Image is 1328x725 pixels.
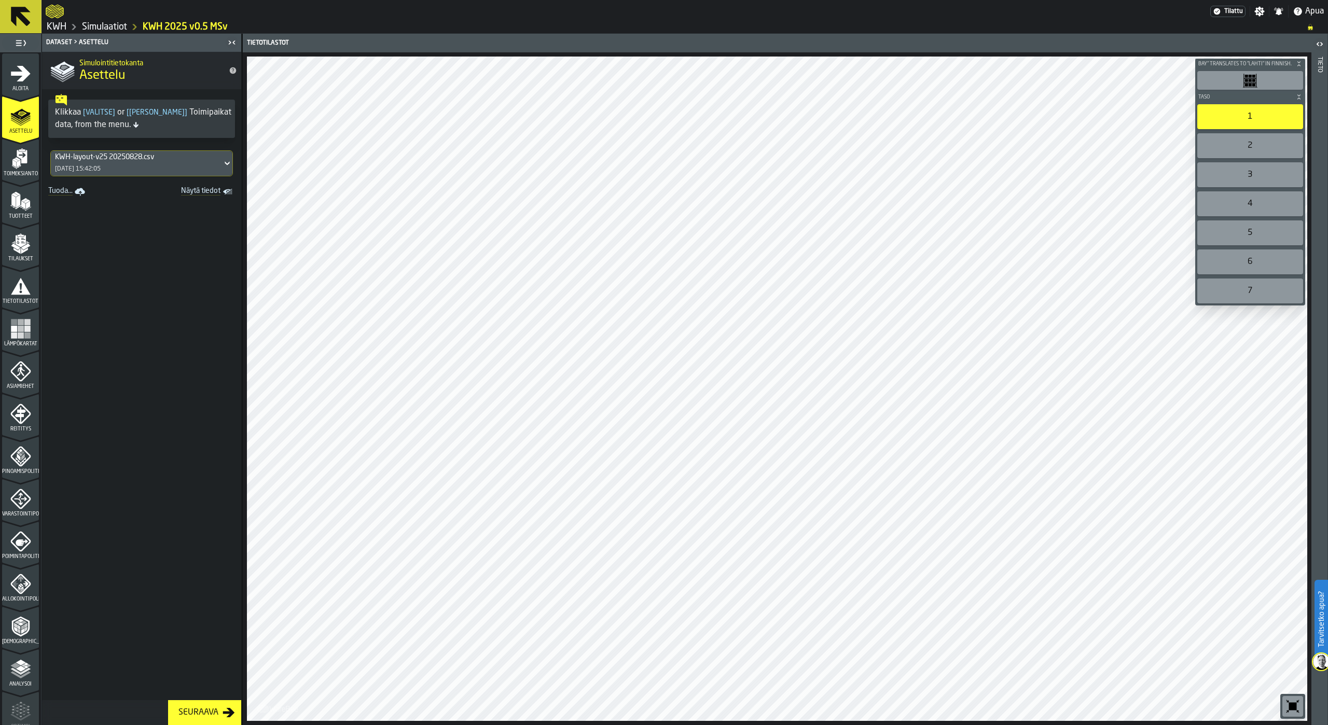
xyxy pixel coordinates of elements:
[2,181,39,222] li: menu Tuotteet
[1195,276,1305,305] div: button-toolbar-undefined
[2,564,39,605] li: menu Allokointipolitiikka
[2,554,39,560] span: Poimintapolitiikka
[243,34,1311,52] header: Tietotilastot
[150,187,220,197] span: Näytä tiedot
[2,96,39,137] li: menu Asettelu
[2,53,39,95] li: menu Aloita
[42,34,241,52] header: Dataset > Asettelu
[47,21,66,33] a: link-to-/wh/i/4fb45246-3b77-4bb5-b880-c337c3c5facb
[82,21,127,33] a: link-to-/wh/i/4fb45246-3b77-4bb5-b880-c337c3c5facb
[2,256,39,262] span: Tilaukset
[2,138,39,180] li: menu Toimeksianto
[1197,104,1303,129] div: 1
[50,150,233,176] div: DropdownMenuValue-f2563fea-736d-4212-bdcd-2cc8fffec8ad[DATE] 15:42:05
[245,39,778,47] div: Tietotilastot
[2,384,39,389] span: Asiamiehet
[2,341,39,347] span: Lämpökartat
[2,479,39,520] li: menu Varastointipolitiikka
[2,86,39,92] span: Aloita
[1316,54,1323,722] div: Tieto
[1195,218,1305,247] div: button-toolbar-undefined
[2,394,39,435] li: menu Reititys
[1280,694,1305,719] div: button-toolbar-undefined
[2,681,39,687] span: Analysoi
[1224,8,1243,15] span: Tilattu
[2,214,39,219] span: Tuotteet
[2,426,39,432] span: Reititys
[1197,220,1303,245] div: 5
[79,57,220,67] h2: Sub Title
[1197,249,1303,274] div: 6
[2,351,39,393] li: menu Asiamiehet
[2,596,39,602] span: Allokointipolitiikka
[2,521,39,563] li: menu Poimintapolitiikka
[1210,6,1246,17] a: link-to-/wh/i/4fb45246-3b77-4bb5-b880-c337c3c5facb/settings/billing
[81,109,117,116] span: Valitse
[55,106,228,131] div: Klikkaa or Toimipaikat data, from the menu.
[113,109,115,116] span: ]
[1269,6,1288,17] label: button-toggle-Ilmoitukset
[1195,102,1305,131] div: button-toolbar-undefined
[1312,36,1327,54] label: button-toggle-Avaa
[1197,133,1303,158] div: 2
[2,606,39,648] li: menu Vaatimustenmukaisuus
[2,639,39,645] span: [DEMOGRAPHIC_DATA]
[44,39,225,46] div: Dataset > Asettelu
[2,266,39,308] li: menu Tietotilastot
[1195,160,1305,189] div: button-toolbar-undefined
[55,165,101,173] div: [DATE] 15:42:05
[55,153,218,161] div: DropdownMenuValue-f2563fea-736d-4212-bdcd-2cc8fffec8ad
[1197,162,1303,187] div: 3
[2,224,39,265] li: menu Tilaukset
[1196,94,1294,100] span: Taso
[168,700,241,725] button: button-Seuraava
[2,649,39,690] li: menu Analysoi
[1195,59,1305,69] button: button-
[249,698,308,719] a: logo-header
[1289,5,1328,18] label: button-toggle-Apua
[185,109,187,116] span: ]
[46,2,64,21] a: logo-header
[125,109,189,116] span: [PERSON_NAME]
[1316,581,1327,658] label: Tarvitsetko apua?
[44,185,91,199] a: link-to-/wh/i/4fb45246-3b77-4bb5-b880-c337c3c5facb/import/layout/
[2,36,39,50] label: button-toggle-Toggle Täydellinen valikko
[2,129,39,134] span: Asettelu
[2,511,39,517] span: Varastointipolitiikka
[1195,189,1305,218] div: button-toolbar-undefined
[46,21,1324,33] nav: Breadcrumb
[1197,278,1303,303] div: 7
[42,52,241,89] div: title-Asettelu
[1195,247,1305,276] div: button-toolbar-undefined
[1250,6,1269,17] label: button-toggle-Asetukset
[2,171,39,177] span: Toimeksianto
[83,109,86,116] span: [
[1195,92,1305,102] button: button-
[1311,34,1327,725] header: Tieto
[143,21,228,33] a: link-to-/wh/i/4fb45246-3b77-4bb5-b880-c337c3c5facb/simulations/220e8e5a-73d2-41ea-b0bf-f93915416fa3
[2,469,39,475] span: Pinoamispolitiikka
[2,309,39,350] li: menu Lämpökartat
[1305,5,1324,18] span: Apua
[1210,6,1246,17] div: Menu-tilaus
[1196,61,1294,67] span: Bay" translates to "lahti" in Finnish.
[1195,131,1305,160] div: button-toolbar-undefined
[225,36,239,49] label: button-toggle-Sulje minut
[146,185,239,199] a: toggle-dataset-table-Näytä tiedot
[127,109,129,116] span: [
[1284,698,1301,715] svg: Nollaa zoomaus ja sijainti
[1197,191,1303,216] div: 4
[174,706,223,719] div: Seuraava
[2,436,39,478] li: menu Pinoamispolitiikka
[2,299,39,304] span: Tietotilastot
[79,67,125,84] span: Asettelu
[1195,69,1305,92] div: button-toolbar-undefined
